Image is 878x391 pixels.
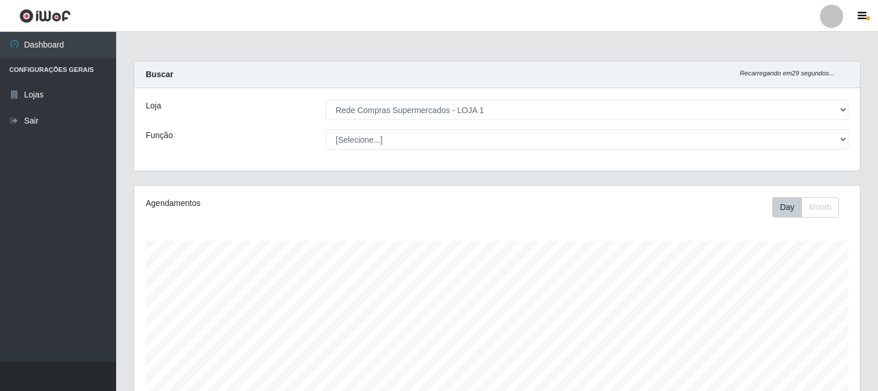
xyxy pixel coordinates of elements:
i: Recarregando em 29 segundos... [740,70,834,77]
img: CoreUI Logo [19,9,71,23]
div: First group [772,197,839,218]
button: Day [772,197,802,218]
button: Month [801,197,839,218]
label: Loja [146,100,161,112]
div: Toolbar with button groups [772,197,848,218]
strong: Buscar [146,70,173,79]
label: Função [146,129,173,142]
div: Agendamentos [146,197,429,209]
